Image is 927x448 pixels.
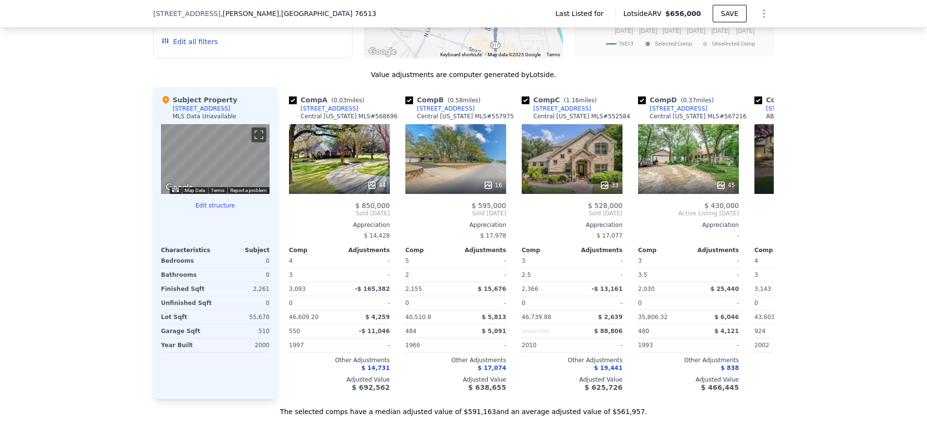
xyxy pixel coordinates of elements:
span: 0.37 [683,97,696,104]
div: - [574,268,623,282]
div: Comp D [638,95,718,105]
div: - [574,296,623,310]
a: Open this area in Google Maps (opens a new window) [367,46,399,58]
span: 924 [754,328,766,335]
span: 4 [754,257,758,264]
button: SAVE [713,5,747,22]
div: Other Adjustments [405,356,506,364]
span: 3,143 [754,286,771,292]
span: $ 15,676 [478,286,506,292]
div: 33 [600,180,619,190]
div: ABOR # ACT2235670 [766,112,825,120]
span: $ 2,639 [598,314,623,320]
div: - [458,254,506,268]
span: $ 4,259 [366,314,390,320]
div: Year Built [161,338,213,352]
button: Edit all filters [161,37,218,47]
div: [STREET_ADDRESS] [766,105,824,112]
div: 44 [367,180,386,190]
a: [STREET_ADDRESS] [638,105,707,112]
span: $ 528,000 [588,202,623,209]
div: MLS Data Unavailable [173,112,237,120]
a: Report a problem [230,188,267,193]
div: - [341,254,390,268]
div: - [341,296,390,310]
span: Sold [DATE] [405,209,506,217]
span: $ 5,091 [482,328,506,335]
span: $ 14,428 [364,232,390,239]
div: Comp E [754,95,833,105]
div: - [574,254,623,268]
div: 16 [483,180,502,190]
div: [STREET_ADDRESS] [301,105,358,112]
text: [DATE] [615,28,633,34]
span: 5 [405,257,409,264]
div: 2002 [754,338,803,352]
div: Subject [215,246,270,254]
div: 3 [754,268,803,282]
span: 0 [522,300,526,306]
div: Comp A [289,95,368,105]
div: The selected comps have a median adjusted value of $591,163 and an average adjusted value of $561... [153,399,774,416]
div: Adjustments [572,246,623,254]
button: Show Options [754,4,774,23]
span: [STREET_ADDRESS] [153,9,221,18]
span: Lotside ARV [623,9,665,18]
div: 1993 [638,338,687,352]
div: - [458,296,506,310]
div: - [690,254,739,268]
span: $ 17,077 [597,232,623,239]
div: Comp B [405,95,484,105]
a: Terms (opens in new tab) [546,52,560,57]
span: $ 4,121 [715,328,739,335]
div: Adjusted Value [638,376,739,384]
div: 2000 [217,338,270,352]
div: Comp [289,246,339,254]
span: 46,739.88 [522,314,551,320]
div: [STREET_ADDRESS] [533,105,591,112]
div: Adjustments [456,246,506,254]
button: Keyboard shortcuts [440,51,482,58]
div: Adjusted Value [405,376,506,384]
text: [DATE] [687,28,705,34]
span: Sold [DATE] [522,209,623,217]
div: 3 [289,268,337,282]
span: Sold [DATE] [289,209,390,217]
div: Other Adjustments [638,356,739,364]
span: , [GEOGRAPHIC_DATA] 76513 [279,10,377,17]
span: 3,093 [289,286,305,292]
div: Value adjustments are computer generated by Lotside . [153,70,774,80]
a: [STREET_ADDRESS] [522,105,591,112]
span: 0.58 [450,97,463,104]
div: Unfinished Sqft [161,296,213,310]
div: Lot Sqft [161,310,213,324]
span: ( miles) [677,97,718,104]
button: Map Data [185,187,205,194]
div: Bathrooms [161,268,213,282]
div: - [754,229,855,242]
div: - [341,338,390,352]
button: Toggle fullscreen view [252,128,266,142]
a: Terms (opens in new tab) [211,188,224,193]
span: 550 [289,328,300,335]
span: 40,510.8 [405,314,431,320]
span: , [PERSON_NAME] [221,9,376,18]
div: 0 [217,254,270,268]
div: - [690,268,739,282]
span: 0 [289,300,293,306]
a: [STREET_ADDRESS] [289,105,358,112]
span: $ 625,726 [585,384,623,391]
div: - [690,338,739,352]
div: Adjustments [339,246,390,254]
span: $ 6,046 [715,314,739,320]
span: Last Price [DATE] [754,209,855,217]
span: 2,366 [522,286,538,292]
div: Unspecified [522,324,570,338]
div: 0 [217,296,270,310]
span: 1.16 [566,97,579,104]
span: -$ 165,382 [355,286,390,292]
span: 0.03 [334,97,347,104]
button: Keyboard shortcuts [172,188,179,192]
div: 2 [405,268,454,282]
div: 45 [716,180,735,190]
